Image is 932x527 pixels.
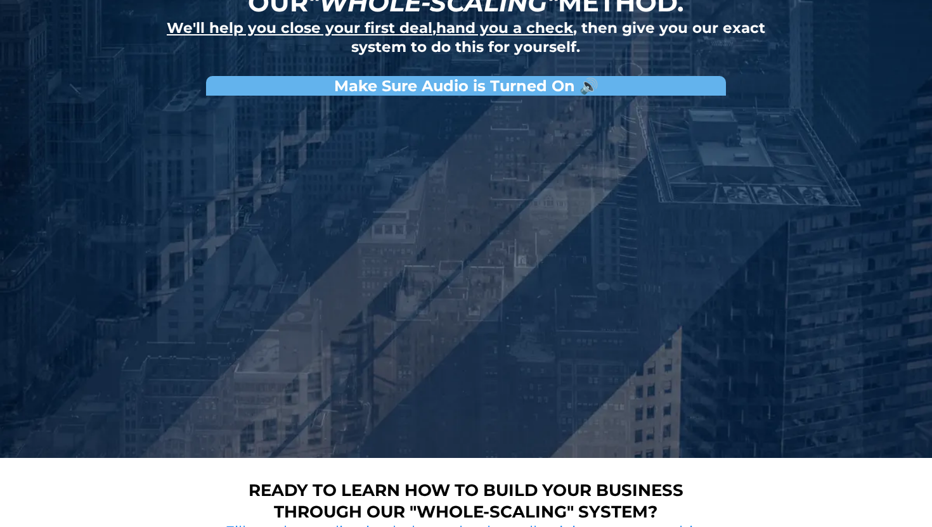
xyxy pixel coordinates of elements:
u: We'll help you close your first deal [167,19,432,37]
u: hand you a check [436,19,573,37]
strong: Ready to learn how to build your business through our "whole-scaling" system? [249,480,683,522]
strong: Make Sure Audio is Turned On 🔊 [334,77,599,95]
strong: , , then give you our exact system to do this for yourself. [167,19,765,56]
